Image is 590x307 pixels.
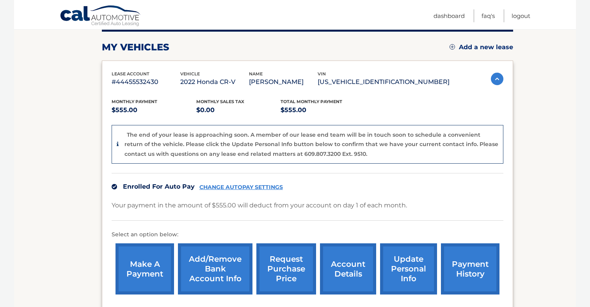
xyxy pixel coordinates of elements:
p: Select an option below: [112,230,503,239]
a: make a payment [116,243,174,295]
a: Cal Automotive [60,5,142,28]
a: request purchase price [256,243,316,295]
span: vehicle [180,71,200,77]
a: CHANGE AUTOPAY SETTINGS [199,184,283,191]
a: Logout [512,9,530,22]
a: Dashboard [434,9,465,22]
img: add.svg [450,44,455,50]
img: accordion-active.svg [491,73,503,85]
a: Add a new lease [450,43,513,51]
span: Monthly Payment [112,99,157,104]
a: FAQ's [482,9,495,22]
span: Enrolled For Auto Pay [123,183,195,190]
span: vin [318,71,326,77]
p: 2022 Honda CR-V [180,77,249,87]
p: $555.00 [281,105,365,116]
p: $555.00 [112,105,196,116]
p: $0.00 [196,105,281,116]
span: Total Monthly Payment [281,99,342,104]
p: [PERSON_NAME] [249,77,318,87]
a: account details [320,243,376,295]
p: Your payment in the amount of $555.00 will deduct from your account on day 1 of each month. [112,200,407,211]
p: The end of your lease is approaching soon. A member of our lease end team will be in touch soon t... [124,131,498,157]
span: name [249,71,263,77]
span: Monthly sales Tax [196,99,244,104]
p: [US_VEHICLE_IDENTIFICATION_NUMBER] [318,77,450,87]
a: Add/Remove bank account info [178,243,252,295]
a: update personal info [380,243,437,295]
a: payment history [441,243,499,295]
span: lease account [112,71,149,77]
h2: my vehicles [102,41,169,53]
p: #44455532430 [112,77,180,87]
img: check.svg [112,184,117,189]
